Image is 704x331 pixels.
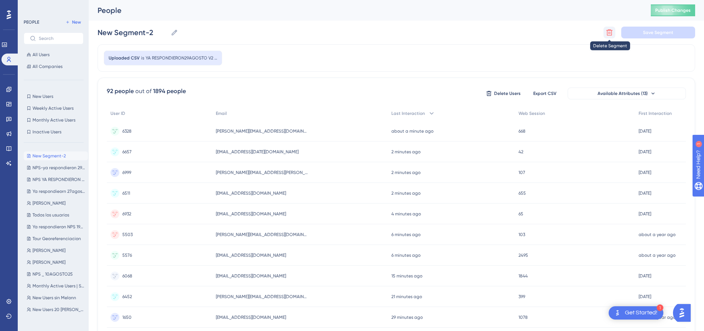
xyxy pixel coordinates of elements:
button: All Users [24,50,84,59]
button: Ya respondieron NPS 190925 [24,222,88,231]
input: Segment Name [98,27,168,38]
span: Monthly Active Users | SIN MELONN [33,283,85,289]
span: Save Segment [643,30,673,35]
button: All Companies [24,62,84,71]
span: NPS-ya respondieron 29AGOSTO-TARDE [33,165,85,171]
time: 6 minutes ago [391,232,421,237]
span: [PERSON_NAME][EMAIL_ADDRESS][DOMAIN_NAME] [216,232,308,238]
button: NPS YA RESPONDIERON 29 AGOSTO [24,175,88,184]
button: NPS-ya respondieron 29AGOSTO-TARDE [24,163,88,172]
button: Inactive Users [24,127,84,136]
span: 6068 [122,273,132,279]
button: New Users [24,92,84,101]
span: 668 [518,128,526,134]
input: Search [39,36,77,41]
span: New Users [33,93,53,99]
button: New Segment-2 [24,151,88,160]
time: about a minute ago [391,129,433,134]
button: Available Attributes (13) [568,88,686,99]
img: launcher-image-alternative-text [613,308,622,317]
button: New [63,18,84,27]
div: 92 people [107,87,134,96]
span: Last Interaction [391,110,425,116]
span: [PERSON_NAME] [33,200,65,206]
div: People [98,5,632,16]
span: User ID [110,110,125,116]
time: [DATE] [639,294,651,299]
time: 2 minutes ago [391,191,421,196]
span: NPS YA RESPONDIERON 29 AGOSTO [33,177,85,182]
span: [PERSON_NAME][EMAIL_ADDRESS][DOMAIN_NAME] [216,294,308,300]
span: [EMAIL_ADDRESS][DOMAIN_NAME] [216,273,286,279]
span: 6932 [122,211,131,217]
time: 21 minutes ago [391,294,422,299]
span: Delete Users [494,91,521,96]
span: 655 [518,190,526,196]
span: Ya respondieron NPS 190925 [33,224,85,230]
span: [PERSON_NAME][EMAIL_ADDRESS][DOMAIN_NAME] [216,128,308,134]
span: [PERSON_NAME] [33,259,65,265]
button: [PERSON_NAME] [24,246,88,255]
time: about a year ago [639,315,676,320]
button: Export CSV [526,88,563,99]
button: [PERSON_NAME] [24,258,88,267]
iframe: UserGuiding AI Assistant Launcher [673,302,695,324]
span: 107 [518,170,525,175]
div: 1 [657,304,663,311]
button: Ya respondieorn 27agosto [24,187,88,196]
span: 42 [518,149,523,155]
span: Web Session [518,110,545,116]
button: Weekly Active Users [24,104,84,113]
span: Weekly Active Users [33,105,74,111]
time: 2 minutes ago [391,149,421,154]
time: about a year ago [639,253,676,258]
button: New Users sin Melonn [24,293,88,302]
span: New [72,19,81,25]
span: 6511 [122,190,130,196]
button: [PERSON_NAME] [24,199,88,208]
span: 103 [518,232,525,238]
span: 5503 [122,232,133,238]
span: Available Attributes (13) [598,91,648,96]
span: NPS _ 10AGOSTO25 [33,271,73,277]
span: 6452 [122,294,132,300]
span: 399 [518,294,525,300]
div: out of [135,87,152,96]
button: Publish Changes [651,4,695,16]
span: Uploaded CSV [109,55,140,61]
div: 1 [51,4,54,10]
span: 6999 [122,170,131,175]
span: 1844 [518,273,528,279]
span: Email [216,110,227,116]
time: 2 minutes ago [391,170,421,175]
span: Export CSV [533,91,557,96]
time: 6 minutes ago [391,253,421,258]
button: Todos los usuarios [24,211,88,219]
time: [DATE] [639,273,651,279]
span: Ya respondieorn 27agosto [33,188,85,194]
span: All Users [33,52,50,58]
span: [EMAIL_ADDRESS][DATE][DOMAIN_NAME] [216,149,299,155]
time: [DATE] [639,129,651,134]
button: Save Segment [621,27,695,38]
span: Tour Georeferenciacion [33,236,81,242]
span: 1078 [518,314,528,320]
span: Monthly Active Users [33,117,75,123]
span: [PERSON_NAME] [33,248,65,253]
button: NPS _ 10AGOSTO25 [24,270,88,279]
button: Monthly Active Users [24,116,84,124]
span: 1650 [122,314,132,320]
time: [DATE] [639,211,651,216]
span: 6328 [122,128,132,134]
button: Monthly Active Users | SIN MELONN [24,281,88,290]
span: is [141,55,144,61]
span: All Companies [33,64,62,69]
span: New Users sin Melonn [33,295,76,301]
time: about a year ago [639,232,676,237]
span: First Interaction [639,110,672,116]
span: Need Help? [17,2,46,11]
div: Get Started! [625,309,657,317]
time: 4 minutes ago [391,211,421,216]
button: Tour Georeferenciacion [24,234,88,243]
